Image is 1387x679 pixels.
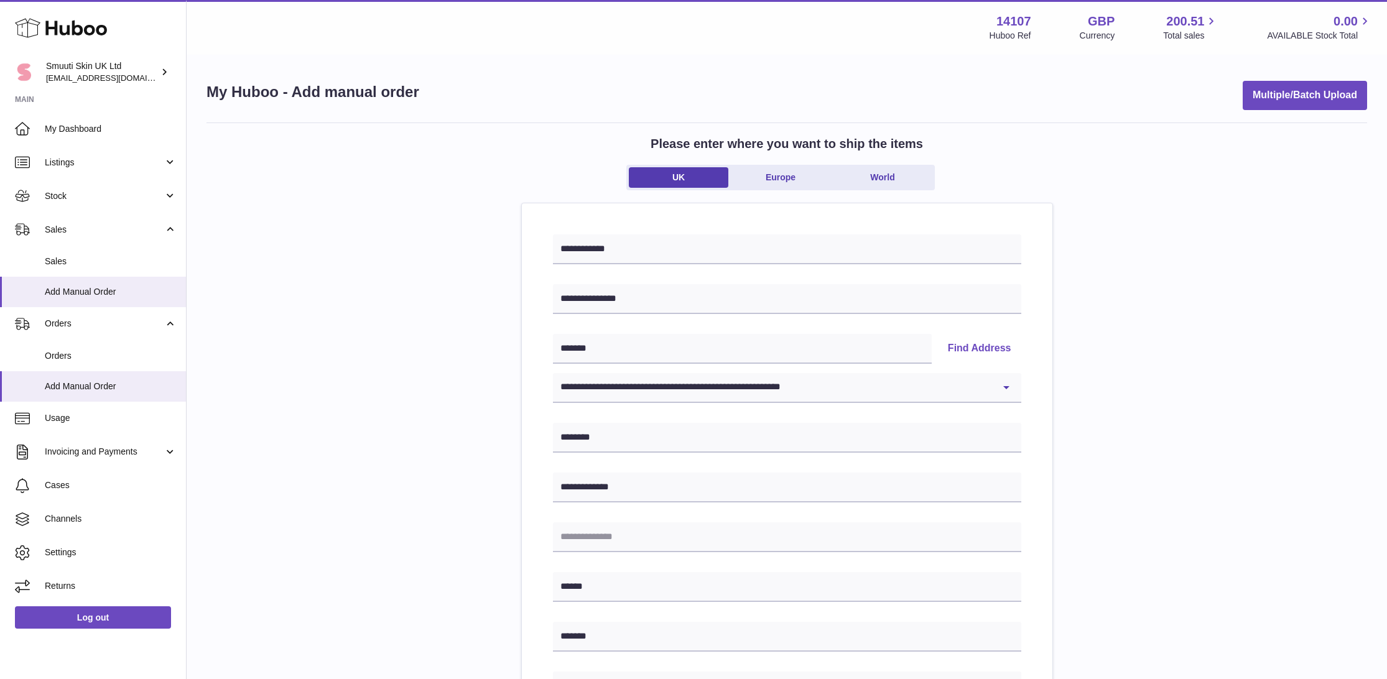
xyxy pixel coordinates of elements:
[45,256,177,267] span: Sales
[46,73,183,83] span: [EMAIL_ADDRESS][DOMAIN_NAME]
[15,63,34,81] img: tomi@beautyko.fi
[990,30,1031,42] div: Huboo Ref
[45,547,177,558] span: Settings
[833,167,932,188] a: World
[1334,13,1358,30] span: 0.00
[1267,30,1372,42] span: AVAILABLE Stock Total
[629,167,728,188] a: UK
[45,318,164,330] span: Orders
[45,412,177,424] span: Usage
[45,350,177,362] span: Orders
[1166,13,1204,30] span: 200.51
[938,334,1021,364] button: Find Address
[45,190,164,202] span: Stock
[1243,81,1367,110] button: Multiple/Batch Upload
[206,82,419,102] h1: My Huboo - Add manual order
[1088,13,1115,30] strong: GBP
[651,136,923,152] h2: Please enter where you want to ship the items
[45,224,164,236] span: Sales
[1080,30,1115,42] div: Currency
[45,446,164,458] span: Invoicing and Payments
[1267,13,1372,42] a: 0.00 AVAILABLE Stock Total
[45,157,164,169] span: Listings
[1163,13,1218,42] a: 200.51 Total sales
[731,167,830,188] a: Europe
[1163,30,1218,42] span: Total sales
[15,606,171,629] a: Log out
[45,123,177,135] span: My Dashboard
[45,381,177,392] span: Add Manual Order
[45,286,177,298] span: Add Manual Order
[46,60,158,84] div: Smuuti Skin UK Ltd
[45,479,177,491] span: Cases
[45,580,177,592] span: Returns
[996,13,1031,30] strong: 14107
[45,513,177,525] span: Channels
